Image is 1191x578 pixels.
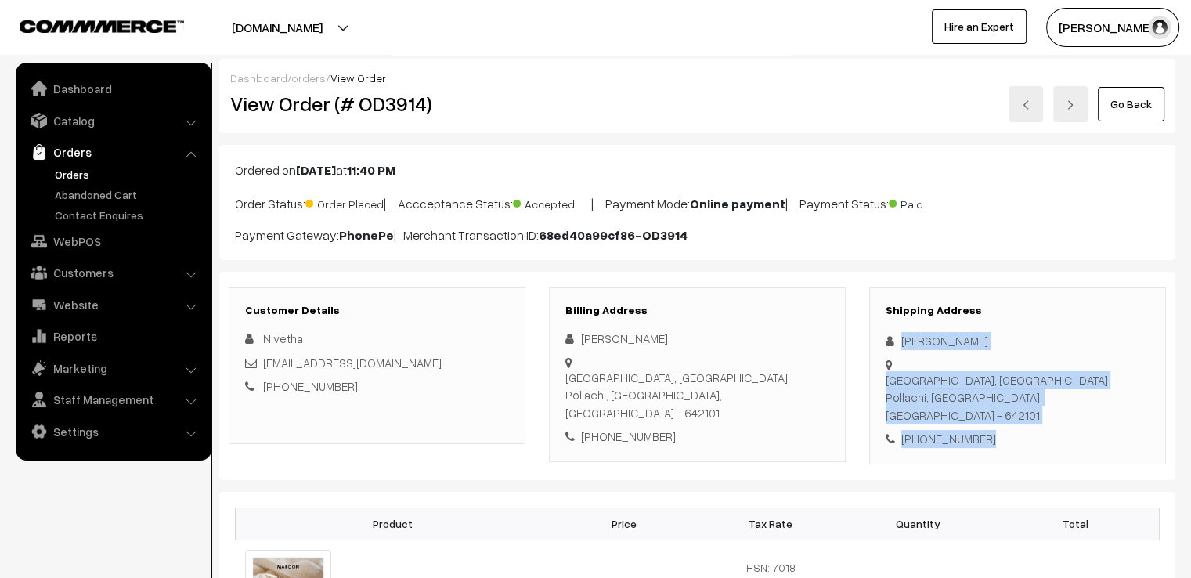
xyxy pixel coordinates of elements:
a: COMMMERCE [20,16,157,34]
div: [PHONE_NUMBER] [565,428,829,446]
img: right-arrow.png [1066,100,1075,110]
b: 68ed40a99cf86-OD3914 [539,227,688,243]
h3: Shipping Address [886,304,1149,317]
b: 11:40 PM [347,162,395,178]
th: Quantity [844,508,991,540]
b: Online payment [690,196,785,211]
p: Payment Gateway: | Merchant Transaction ID: [235,226,1160,244]
a: orders [291,71,326,85]
h2: View Order (# OD3914) [230,92,526,116]
a: Website [20,291,206,319]
a: Marketing [20,354,206,382]
th: Product [236,508,550,540]
a: Reports [20,322,206,350]
a: Staff Management [20,385,206,414]
div: / / [230,70,1164,86]
p: Ordered on at [235,161,1160,179]
th: Total [991,508,1160,540]
a: WebPOS [20,227,206,255]
img: user [1148,16,1171,39]
b: PhonePe [339,227,394,243]
a: [EMAIL_ADDRESS][DOMAIN_NAME] [263,356,442,370]
a: Abandoned Cart [51,186,206,203]
span: View Order [330,71,386,85]
a: Contact Enquires [51,207,206,223]
a: Catalog [20,107,206,135]
span: Order Placed [305,192,384,212]
div: [PHONE_NUMBER] [886,430,1149,448]
span: Accepted [513,192,591,212]
img: left-arrow.png [1021,100,1030,110]
span: Paid [889,192,967,212]
button: [PERSON_NAME] [1046,8,1179,47]
div: [PERSON_NAME] [886,332,1149,350]
a: Orders [20,138,206,166]
h3: Customer Details [245,304,509,317]
a: Settings [20,417,206,446]
b: [DATE] [296,162,336,178]
img: COMMMERCE [20,20,184,32]
h3: Billing Address [565,304,829,317]
a: Dashboard [230,71,287,85]
a: Go Back [1098,87,1164,121]
p: Order Status: | Accceptance Status: | Payment Mode: | Payment Status: [235,192,1160,213]
span: Nivetha [263,331,303,345]
a: Hire an Expert [932,9,1027,44]
a: Customers [20,258,206,287]
a: Orders [51,166,206,182]
button: [DOMAIN_NAME] [177,8,377,47]
th: Price [550,508,698,540]
div: [GEOGRAPHIC_DATA], [GEOGRAPHIC_DATA] Pollachi, [GEOGRAPHIC_DATA], [GEOGRAPHIC_DATA] - 642101 [886,371,1149,424]
a: Dashboard [20,74,206,103]
a: [PHONE_NUMBER] [263,379,358,393]
div: [PERSON_NAME] [565,330,829,348]
th: Tax Rate [697,508,844,540]
div: [GEOGRAPHIC_DATA], [GEOGRAPHIC_DATA] Pollachi, [GEOGRAPHIC_DATA], [GEOGRAPHIC_DATA] - 642101 [565,369,829,422]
